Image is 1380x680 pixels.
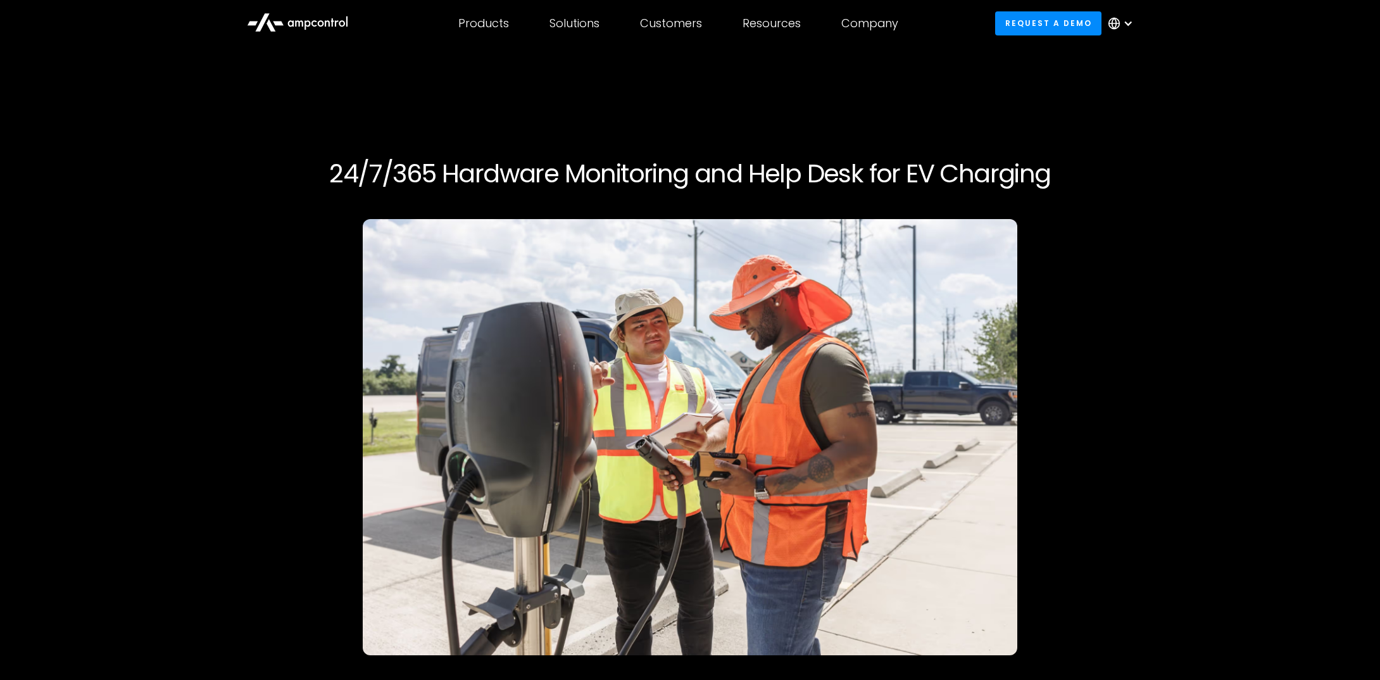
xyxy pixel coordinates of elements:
[841,16,898,30] div: Company
[549,16,599,30] div: Solutions
[995,11,1101,35] a: Request a demo
[458,16,509,30] div: Products
[640,16,702,30] div: Customers
[305,158,1075,189] h1: 24/7/365 Hardware Monitoring and Help Desk for EV Charging
[743,16,801,30] div: Resources
[363,219,1017,655] img: Ampcontrol Energy Management Software for Efficient EV optimization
